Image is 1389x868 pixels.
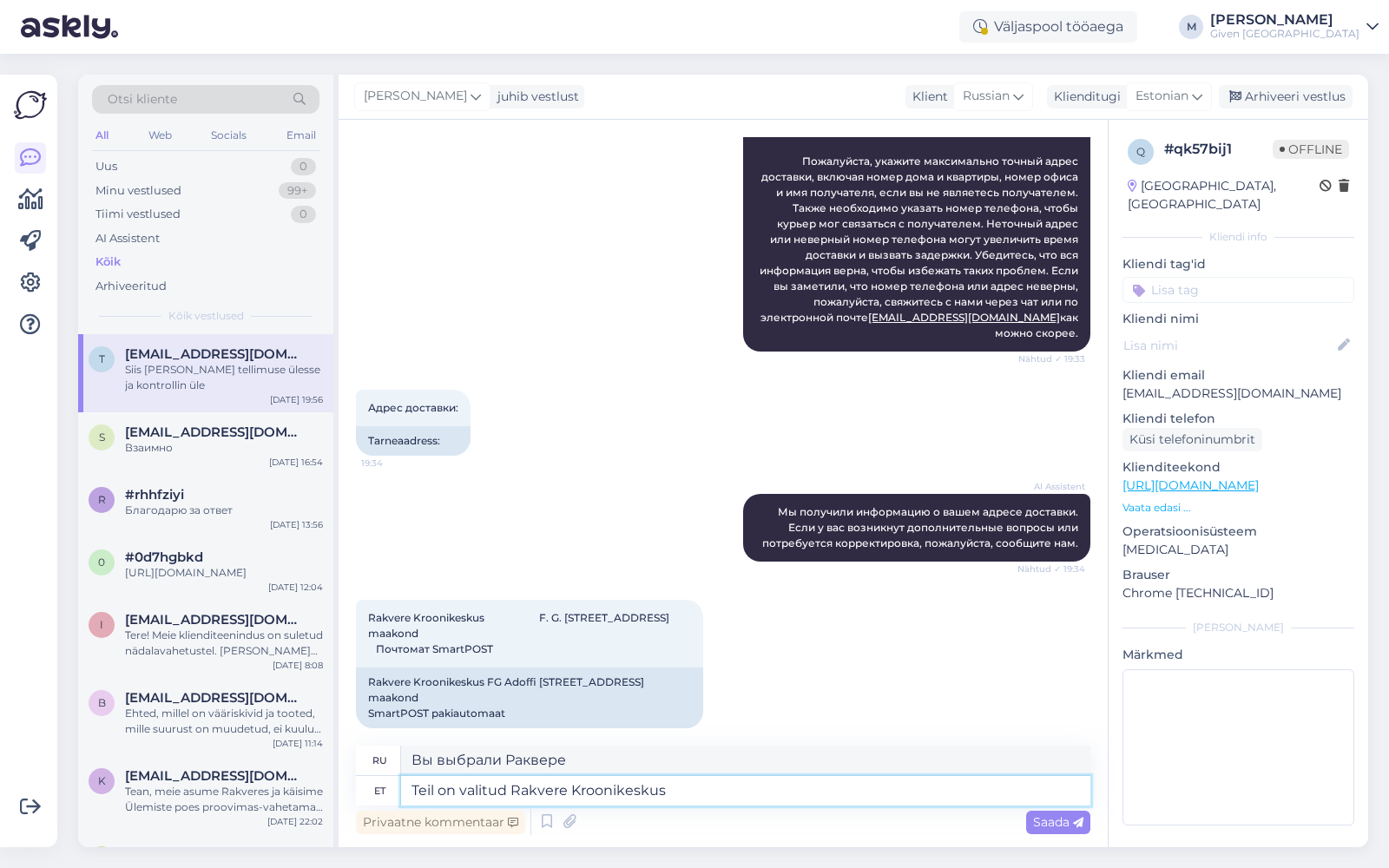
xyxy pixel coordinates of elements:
a: [URL][DOMAIN_NAME] [1122,477,1259,493]
div: 0 [291,206,316,223]
span: Nähtud ✓ 19:34 [1017,562,1085,575]
span: Kõik vestlused [168,308,244,324]
p: Kliendi telefon [1122,410,1354,428]
div: Web [145,124,175,147]
div: Ehted, millel on vääriskivid ja tooted, mille suurust on muudetud, ei kuulu vahetamisele, välja a... [125,706,323,737]
div: 99+ [279,182,316,200]
span: #0d7hgbkd [125,549,203,565]
div: Tere! Meie klienditeenindus on suletud nädalavahetustel. [PERSON_NAME] tellimuse kätte saanud, si... [125,628,323,659]
div: Klienditugi [1047,88,1121,106]
span: irinaorlov.est@gmail.com [125,612,306,628]
span: kadri.viilu.001@mail.ee [125,768,306,784]
div: Küsi telefoninumbrit [1122,428,1262,451]
span: #rhhfziyi [125,487,184,503]
div: Uus [95,158,117,175]
div: [DATE] 16:54 [269,456,323,469]
p: Kliendi nimi [1122,310,1354,328]
div: # qk57bij1 [1164,139,1273,160]
div: [DATE] 19:56 [270,393,323,406]
span: r [98,493,106,506]
img: Askly Logo [14,89,47,122]
div: Tiimi vestlused [95,206,181,223]
span: AI Assistent [1020,480,1085,493]
div: M [1179,15,1203,39]
span: [PERSON_NAME] [364,87,467,106]
div: Given [GEOGRAPHIC_DATA] [1210,27,1359,41]
div: Klient [905,88,948,106]
div: [DATE] 8:08 [273,659,323,672]
input: Lisa nimi [1123,336,1334,355]
p: Operatsioonisüsteem [1122,523,1354,541]
div: [DATE] 11:14 [273,737,323,750]
div: juhib vestlust [490,88,579,106]
span: baik.aleksandra@gmail.com [125,690,306,706]
div: All [92,124,112,147]
div: Благодарю за ответ [125,503,323,518]
div: Minu vestlused [95,182,181,200]
span: i [100,618,103,631]
p: Klienditeekond [1122,458,1354,477]
div: Tarneaadress: [356,426,471,456]
a: [EMAIL_ADDRESS][DOMAIN_NAME] [868,311,1060,324]
span: q [1136,145,1145,158]
span: Мы получили информацию о вашем адресе доставки. Если у вас возникнут дополнительные вопросы или п... [762,505,1081,549]
div: et [374,776,385,806]
div: [URL][DOMAIN_NAME] [125,565,323,581]
span: s [99,431,105,444]
div: AI Assistent [95,230,160,247]
span: t [99,352,105,365]
p: Chrome [TECHNICAL_ID] [1122,584,1354,602]
div: Väljaspool tööaega [959,11,1137,43]
div: Arhiveeritud [95,278,167,295]
div: Siis [PERSON_NAME] tellimuse ülesse ja kontrollin üle [125,362,323,393]
div: ru [372,746,387,775]
p: Märkmed [1122,646,1354,664]
div: [PERSON_NAME] [1210,13,1359,27]
div: [DATE] 13:56 [270,518,323,531]
span: Saada [1033,814,1083,830]
span: Nähtud ✓ 19:33 [1018,352,1085,365]
div: Kliendi info [1122,229,1354,245]
p: Vaata edasi ... [1122,500,1354,516]
span: 0 [98,556,105,569]
div: [GEOGRAPHIC_DATA], [GEOGRAPHIC_DATA] [1128,177,1320,214]
div: Socials [207,124,250,147]
span: 19:34 [361,457,426,470]
p: [MEDICAL_DATA] [1122,541,1354,559]
textarea: Вы выбрали Раквере [401,746,1090,775]
div: [DATE] 12:04 [268,581,323,594]
input: Lisa tag [1122,277,1354,303]
div: [DATE] 22:02 [267,815,323,828]
span: Rakvere Kroonikeskus F. G. [STREET_ADDRESS] maakond Почтомат SmartPOST [368,611,672,655]
span: #iihsauct [125,846,187,862]
span: Адрес доставки: [368,401,458,414]
div: Tean, meie asume Rakveres ja käisime Ülemiste poes proovimas-vahetamas veel mudelit. [125,784,323,815]
div: Rakvere Kroonikeskus FG Adoffi [STREET_ADDRESS] maakond SmartPOST pakiautomaat [356,667,703,728]
div: Arhiveeri vestlus [1219,85,1353,108]
div: Взаимно [125,440,323,456]
textarea: Teil on valitud Rakvere Kroonikeskus [401,776,1090,806]
div: [PERSON_NAME] [1122,620,1354,635]
div: Email [283,124,319,147]
div: 0 [291,158,316,175]
span: b [98,696,106,709]
div: Kõik [95,253,121,271]
span: Otsi kliente [108,90,177,108]
p: Brauser [1122,566,1354,584]
span: k [98,774,106,787]
a: [PERSON_NAME]Given [GEOGRAPHIC_DATA] [1210,13,1379,41]
p: [EMAIL_ADDRESS][DOMAIN_NAME] [1122,385,1354,403]
span: Estonian [1136,87,1188,106]
span: simonovsemen2017@gmail.com [125,424,306,440]
p: Kliendi tag'id [1122,255,1354,273]
span: Offline [1273,140,1349,159]
div: Privaatne kommentaar [356,811,525,834]
span: Russian [963,87,1010,106]
p: Kliendi email [1122,366,1354,385]
span: 19:45 [361,729,426,742]
span: tttolitshwets@gmail.com [125,346,306,362]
